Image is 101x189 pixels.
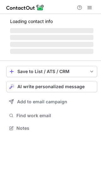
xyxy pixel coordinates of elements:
button: save-profile-one-click [6,66,97,77]
span: Add to email campaign [17,99,67,104]
button: Notes [6,124,97,133]
span: Notes [16,125,95,131]
span: Find work email [16,113,95,118]
p: Loading contact info [10,19,93,24]
span: ‌ [10,49,93,54]
span: ‌ [10,35,93,40]
span: ‌ [10,28,93,33]
button: AI write personalized message [6,81,97,92]
button: Find work email [6,111,97,120]
button: Add to email campaign [6,96,97,107]
span: AI write personalized message [17,84,85,89]
span: ‌ [10,42,93,47]
div: Save to List / ATS / CRM [17,69,86,74]
img: ContactOut v5.3.10 [6,4,44,11]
